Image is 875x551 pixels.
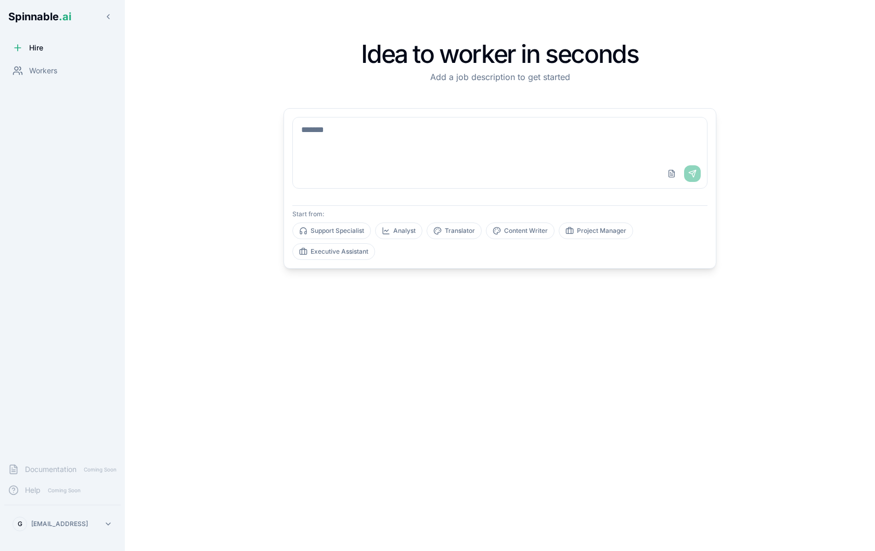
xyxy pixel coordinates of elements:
span: Documentation [25,464,76,475]
button: Support Specialist [292,222,371,239]
span: G [18,520,22,528]
h1: Idea to worker in seconds [284,42,716,67]
button: Executive Assistant [292,243,375,260]
span: Help [25,485,41,495]
p: Start from: [292,210,707,218]
span: Hire [29,43,43,53]
button: Project Manager [559,222,633,239]
button: Content Writer [486,222,555,239]
button: Analyst [375,222,422,239]
button: G[EMAIL_ADDRESS] [8,514,117,534]
p: [EMAIL_ADDRESS] [31,520,88,528]
span: Workers [29,65,57,76]
span: Coming Soon [45,486,84,495]
span: .ai [59,10,71,23]
span: Spinnable [8,10,71,23]
button: Translator [427,222,482,239]
span: Coming Soon [81,465,120,475]
p: Add a job description to get started [284,71,716,83]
